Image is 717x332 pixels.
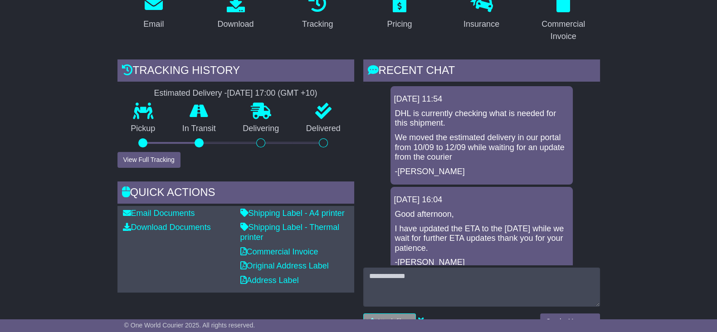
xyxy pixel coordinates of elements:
p: We moved the estimated delivery in our portal from 10/09 to 12/09 while waiting for an update fro... [395,133,568,162]
div: [DATE] 16:04 [394,195,569,205]
button: View Full Tracking [117,152,180,168]
p: I have updated the ETA to the [DATE] while we wait for further ETA updates thank you for your pat... [395,224,568,254]
p: Delivering [229,124,293,134]
a: Commercial Invoice [240,247,318,256]
a: Shipping Label - A4 printer [240,209,345,218]
p: -[PERSON_NAME] [395,258,568,268]
p: DHL is currently checking what is needed for this shipment. [395,109,568,128]
div: Quick Actions [117,181,354,206]
button: Send a Message [540,313,600,329]
span: © One World Courier 2025. All rights reserved. [124,322,255,329]
a: Original Address Label [240,261,329,270]
a: Download Documents [123,223,211,232]
a: Email Documents [123,209,195,218]
div: Tracking [302,18,333,30]
div: Commercial Invoice [533,18,594,43]
div: Download [217,18,254,30]
div: Insurance [463,18,499,30]
p: Delivered [293,124,354,134]
div: RECENT CHAT [363,59,600,84]
div: Email [143,18,164,30]
div: [DATE] 11:54 [394,94,569,104]
div: [DATE] 17:00 (GMT +10) [227,88,317,98]
a: Address Label [240,276,299,285]
p: -[PERSON_NAME] [395,167,568,177]
a: Shipping Label - Thermal printer [240,223,340,242]
p: Good afternoon, [395,210,568,220]
div: Pricing [387,18,412,30]
div: Estimated Delivery - [117,88,354,98]
div: Tracking history [117,59,354,84]
p: In Transit [169,124,229,134]
p: Pickup [117,124,169,134]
